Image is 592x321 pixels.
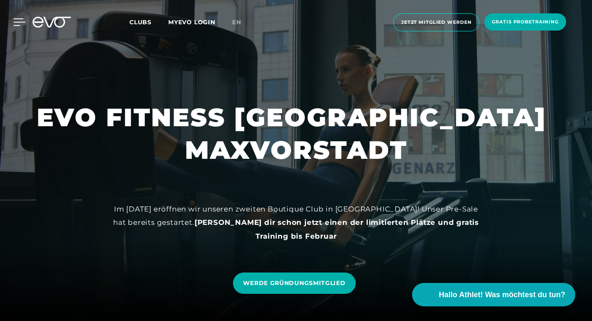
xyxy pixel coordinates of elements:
a: MYEVO LOGIN [168,18,215,26]
span: Clubs [129,18,152,26]
a: Gratis Probetraining [482,13,569,31]
a: Jetzt Mitglied werden [391,13,482,31]
span: Hallo Athlet! Was möchtest du tun? [439,289,565,301]
a: WERDE GRÜNDUNGSMITGLIED [233,273,355,294]
span: Gratis Probetraining [492,18,559,25]
span: Jetzt Mitglied werden [401,19,471,26]
h1: EVO FITNESS [GEOGRAPHIC_DATA] MAXVORSTADT [37,101,555,166]
div: Im [DATE] eröffnen wir unseren zweiten Boutique Club in [GEOGRAPHIC_DATA]! Unser Pre-Sale hat ber... [108,202,484,243]
a: Clubs [129,18,168,26]
span: en [232,18,241,26]
span: WERDE GRÜNDUNGSMITGLIED [243,279,345,288]
button: Hallo Athlet! Was möchtest du tun? [412,283,575,306]
a: en [232,18,251,27]
strong: [PERSON_NAME] dir schon jetzt einen der limitierten Plätze und gratis Training bis Februar [195,218,479,240]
